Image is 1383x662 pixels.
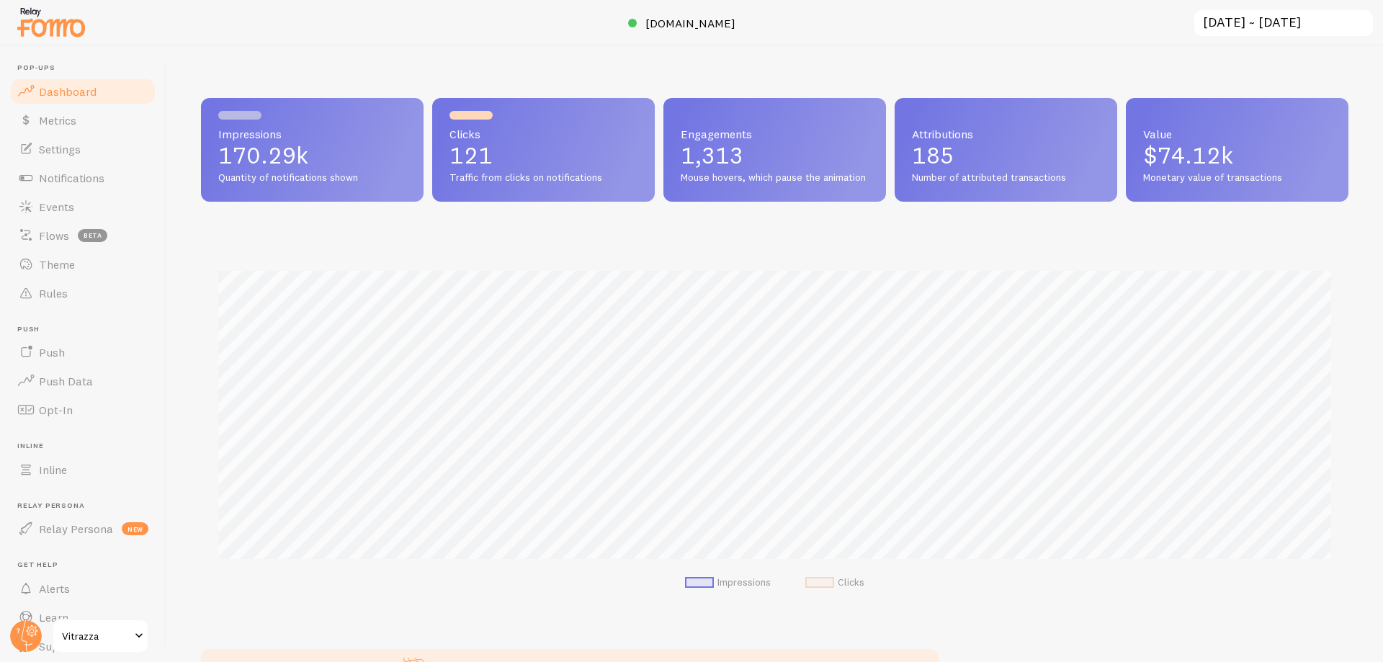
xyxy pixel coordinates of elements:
[1143,128,1331,140] span: Value
[681,144,869,167] p: 1,313
[15,4,87,40] img: fomo-relay-logo-orange.svg
[449,171,637,184] span: Traffic from clicks on notifications
[122,522,148,535] span: new
[9,367,157,395] a: Push Data
[39,142,81,156] span: Settings
[17,325,157,334] span: Push
[449,144,637,167] p: 121
[9,192,157,221] a: Events
[39,610,68,625] span: Learn
[9,106,157,135] a: Metrics
[39,462,67,477] span: Inline
[9,279,157,308] a: Rules
[1143,171,1331,184] span: Monetary value of transactions
[681,128,869,140] span: Engagements
[9,221,157,250] a: Flows beta
[218,128,406,140] span: Impressions
[9,514,157,543] a: Relay Persona new
[39,113,76,128] span: Metrics
[9,135,157,164] a: Settings
[17,442,157,451] span: Inline
[39,522,113,536] span: Relay Persona
[52,619,149,653] a: Vitrazza
[78,229,107,242] span: beta
[39,286,68,300] span: Rules
[39,403,73,417] span: Opt-In
[39,228,69,243] span: Flows
[9,164,157,192] a: Notifications
[39,200,74,214] span: Events
[9,338,157,367] a: Push
[449,128,637,140] span: Clicks
[39,171,104,185] span: Notifications
[9,77,157,106] a: Dashboard
[9,574,157,603] a: Alerts
[1143,141,1233,169] span: $74.12k
[805,576,864,589] li: Clicks
[9,395,157,424] a: Opt-In
[218,171,406,184] span: Quantity of notifications shown
[9,603,157,632] a: Learn
[17,560,157,570] span: Get Help
[218,144,406,167] p: 170.29k
[685,576,771,589] li: Impressions
[39,257,75,272] span: Theme
[17,63,157,73] span: Pop-ups
[9,250,157,279] a: Theme
[39,374,93,388] span: Push Data
[912,144,1100,167] p: 185
[681,171,869,184] span: Mouse hovers, which pause the animation
[912,128,1100,140] span: Attributions
[39,581,70,596] span: Alerts
[62,627,130,645] span: Vitrazza
[17,501,157,511] span: Relay Persona
[39,84,97,99] span: Dashboard
[9,455,157,484] a: Inline
[39,345,65,359] span: Push
[912,171,1100,184] span: Number of attributed transactions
